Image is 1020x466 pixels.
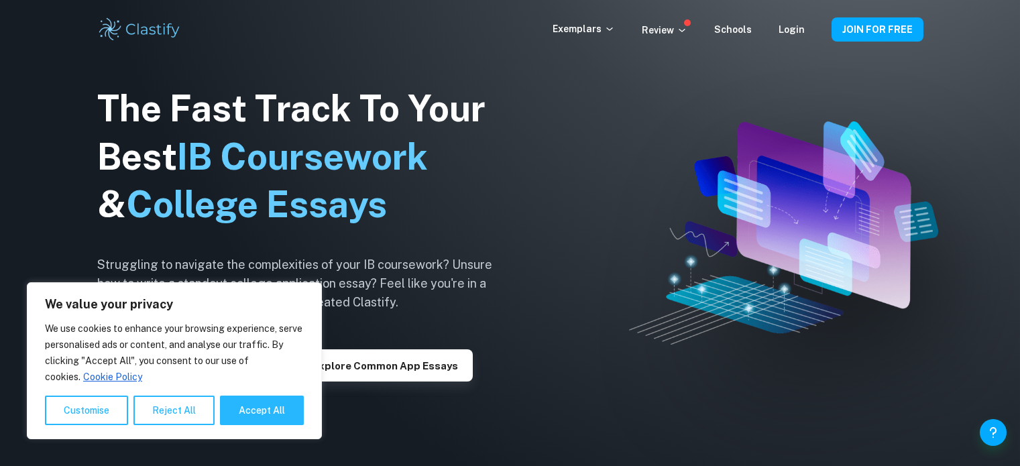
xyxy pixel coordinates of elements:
[629,121,938,345] img: Clastify hero
[97,84,513,229] h1: The Fast Track To Your Best &
[45,321,304,385] p: We use cookies to enhance your browsing experience, serve personalised ads or content, and analys...
[133,396,215,425] button: Reject All
[126,183,387,225] span: College Essays
[553,21,615,36] p: Exemplars
[177,135,428,178] span: IB Coursework
[832,17,923,42] button: JOIN FOR FREE
[45,296,304,312] p: We value your privacy
[97,255,513,312] h6: Struggling to navigate the complexities of your IB coursework? Unsure how to write a standout col...
[220,396,304,425] button: Accept All
[642,23,687,38] p: Review
[714,24,752,35] a: Schools
[82,371,143,383] a: Cookie Policy
[45,396,128,425] button: Customise
[980,419,1007,446] button: Help and Feedback
[97,16,182,43] img: Clastify logo
[779,24,805,35] a: Login
[298,349,473,382] button: Explore Common App essays
[27,282,322,439] div: We value your privacy
[298,359,473,371] a: Explore Common App essays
